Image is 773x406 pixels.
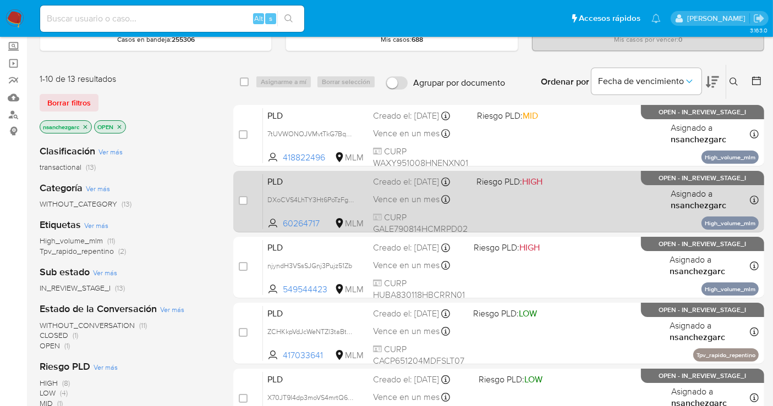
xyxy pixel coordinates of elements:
[579,13,640,24] span: Accesos rápidos
[269,13,272,24] span: s
[40,12,304,26] input: Buscar usuario o caso...
[277,11,300,26] button: search-icon
[254,13,263,24] span: Alt
[687,13,749,24] p: nancy.sanchezgarcia@mercadolibre.com.mx
[651,14,661,23] a: Notificaciones
[750,26,767,35] span: 3.163.0
[753,13,765,24] a: Salir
